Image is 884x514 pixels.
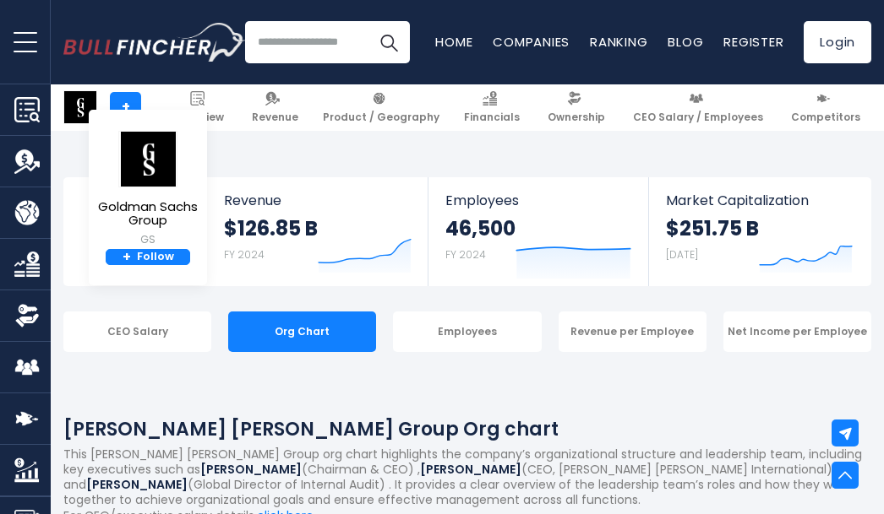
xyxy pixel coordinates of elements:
a: + [110,92,141,123]
div: Net Income per Employee [723,311,871,352]
img: Ownership [14,303,40,328]
a: Employees 46,500 FY 2024 [428,177,648,286]
span: Market Capitalization [666,192,853,208]
a: Revenue [244,84,306,131]
small: FY 2024 [445,247,486,262]
strong: $126.85 B [224,215,318,241]
strong: $251.75 B [666,215,759,241]
img: GS logo [118,131,177,187]
a: Blog [668,33,703,51]
a: Ranking [590,33,647,51]
strong: 46,500 [445,215,516,241]
a: Competitors [783,84,868,131]
button: Search [368,21,410,63]
span: Employees [445,192,631,208]
a: Financials [456,84,527,131]
small: [DATE] [666,247,698,262]
a: Home [435,33,472,51]
img: GS logo [64,91,96,123]
div: CEO Salary [63,311,211,352]
div: Employees [393,311,541,352]
span: Revenue [224,192,412,208]
span: Product / Geography [323,111,439,124]
a: Overview [167,84,232,131]
b: [PERSON_NAME] [86,476,188,493]
a: CEO Salary / Employees [625,84,771,131]
a: Product / Geography [315,84,447,131]
b: [PERSON_NAME] [200,461,302,478]
div: Org Chart [228,311,376,352]
span: CEO Salary / Employees [633,111,763,124]
p: This [PERSON_NAME] [PERSON_NAME] Group org chart highlights the company’s organizational structur... [63,446,871,508]
div: Revenue per Employee [559,311,707,352]
span: Competitors [791,111,860,124]
span: Goldman Sachs Group [98,200,198,228]
img: Bullfincher logo [63,23,246,62]
a: Goldman Sachs Group GS [97,130,199,249]
span: Financials [464,111,520,124]
a: +Follow [106,249,190,266]
a: Market Capitalization $251.75 B [DATE] [649,177,870,286]
span: Ownership [548,111,605,124]
strong: + [123,250,131,265]
a: Go to homepage [63,23,245,62]
small: FY 2024 [224,247,265,262]
a: Revenue $126.85 B FY 2024 [207,177,428,286]
span: Revenue [252,111,298,124]
a: Login [804,21,871,63]
a: Register [723,33,783,51]
b: [PERSON_NAME] [420,461,521,478]
a: Ownership [540,84,613,131]
small: GS [98,232,198,247]
a: Companies [493,33,570,51]
h1: [PERSON_NAME] [PERSON_NAME] Group Org chart [63,415,871,443]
